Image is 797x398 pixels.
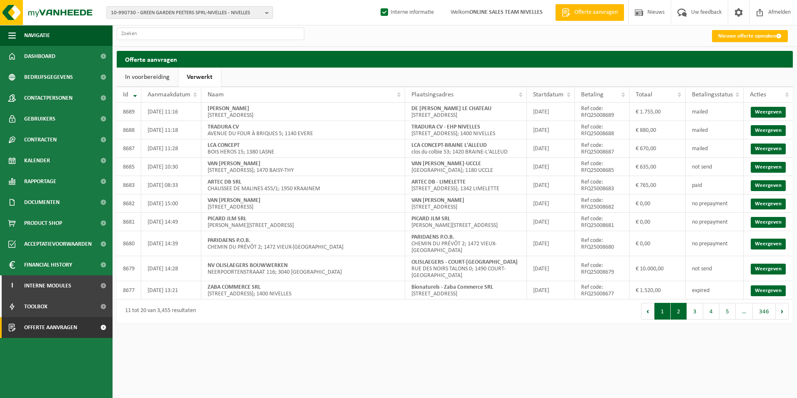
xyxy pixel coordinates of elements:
td: 8677 [117,281,141,300]
td: [DATE] 11:28 [141,139,201,158]
td: € 10.000,00 [629,256,686,281]
td: 8681 [117,213,141,231]
button: 3 [687,303,703,320]
td: [DATE] 11:18 [141,121,201,139]
span: Acceptatievoorwaarden [24,234,92,254]
button: 1 [654,303,671,320]
td: [STREET_ADDRESS]; 1400 NIVELLES [201,281,405,300]
span: I [8,275,16,296]
td: [GEOGRAPHIC_DATA]; 1180 UCCLE [405,158,527,176]
span: expired [692,287,709,294]
td: CHEMIN DU PRÉVÔT 2; 1472 VIEUX-[GEOGRAPHIC_DATA] [405,231,527,256]
td: [DATE] [527,213,574,231]
td: clos du colbie 53; 1420 BRAINE-L'ALLEUD [405,139,527,158]
span: Bedrijfsgegevens [24,67,73,88]
td: 8679 [117,256,141,281]
a: Weergeven [751,217,786,228]
button: Previous [641,303,654,320]
span: 10-990730 - GREEN GARDEN PEETERS SPRL-NIVELLES - NIVELLES [111,7,262,19]
td: [DATE] 11:16 [141,103,201,121]
td: NEERPOORTENSTRAAAT 116; 3040 [GEOGRAPHIC_DATA] [201,256,405,281]
td: [PERSON_NAME][STREET_ADDRESS] [405,213,527,231]
td: 8689 [117,103,141,121]
td: Ref code: RFQ25008682 [575,194,629,213]
button: 5 [719,303,736,320]
span: Totaal [636,91,652,98]
span: Rapportage [24,171,56,192]
td: € 1.755,00 [629,103,686,121]
td: 8683 [117,176,141,194]
strong: ONLINE SALES TEAM NIVELLES [469,9,543,15]
td: Ref code: RFQ25008680 [575,231,629,256]
input: Zoeken [117,28,304,40]
strong: VAN [PERSON_NAME] [208,161,261,167]
span: no prepayment [692,241,728,247]
span: Betaling [581,91,604,98]
td: Ref code: RFQ25008688 [575,121,629,139]
td: [DATE] 08:33 [141,176,201,194]
td: [DATE] 10:30 [141,158,201,176]
span: Contracten [24,129,57,150]
strong: PICARD JLM SRL [208,216,246,222]
td: [DATE] [527,139,574,158]
strong: ARTEC DB SRL [208,179,241,185]
span: Kalender [24,150,50,171]
span: mailed [692,109,708,115]
button: 4 [703,303,719,320]
span: Interne modules [24,275,71,296]
a: Weergeven [751,180,786,191]
td: [DATE] [527,176,574,194]
span: Gebruikers [24,108,55,129]
td: BOIS HEROS 15; 1380 LASNE [201,139,405,158]
td: [PERSON_NAME][STREET_ADDRESS] [201,213,405,231]
td: 8680 [117,231,141,256]
span: not send [692,266,712,272]
td: [DATE] 14:28 [141,256,201,281]
strong: PARIDAENS P.O.B. [411,234,454,240]
a: Weergeven [751,107,786,118]
td: CHAUSSEE DE MALINES 455/1; 1950 KRAAINEM [201,176,405,194]
strong: TRADURA CV [208,124,239,130]
td: Ref code: RFQ25008689 [575,103,629,121]
span: Startdatum [533,91,564,98]
a: Nieuwe offerte opmaken [712,30,788,42]
a: Verwerkt [178,68,221,87]
strong: NV OLISLAEGERS BOUWWERKEN [208,262,288,269]
span: Contactpersonen [24,88,73,108]
span: not send [692,164,712,170]
strong: PICARD JLM SRL [411,216,450,222]
span: Id [123,91,128,98]
button: 10-990730 - GREEN GARDEN PEETERS SPRL-NIVELLES - NIVELLES [106,6,273,19]
strong: LCA CONCEPT-BRAINE L'ALLEUD [411,142,487,149]
span: paid [692,182,702,189]
strong: Bionaturels - Zaba Commerce SRL [411,284,493,290]
td: € 0,00 [629,231,686,256]
span: mailed [692,127,708,134]
button: 346 [753,303,776,320]
td: [DATE] 13:21 [141,281,201,300]
a: Offerte aanvragen [555,4,624,21]
td: Ref code: RFQ25008677 [575,281,629,300]
td: Ref code: RFQ25008685 [575,158,629,176]
td: Ref code: RFQ25008681 [575,213,629,231]
td: [DATE] [527,103,574,121]
td: [STREET_ADDRESS] [201,103,405,121]
div: 11 tot 20 van 3,455 resultaten [121,304,196,319]
td: [DATE] [527,158,574,176]
a: Weergeven [751,125,786,136]
td: [DATE] 14:49 [141,213,201,231]
td: 8682 [117,194,141,213]
td: € 0,00 [629,194,686,213]
span: Offerte aanvragen [24,317,77,338]
td: [DATE] 14:39 [141,231,201,256]
strong: VAN [PERSON_NAME] [208,197,261,204]
td: [DATE] [527,194,574,213]
strong: TRADURA CV - EHP NIVELLES [411,124,480,130]
td: [DATE] [527,231,574,256]
td: Ref code: RFQ25008683 [575,176,629,194]
td: € 1.520,00 [629,281,686,300]
span: Toolbox [24,296,48,317]
strong: VAN [PERSON_NAME] [411,197,464,204]
span: Dashboard [24,46,55,67]
span: mailed [692,146,708,152]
